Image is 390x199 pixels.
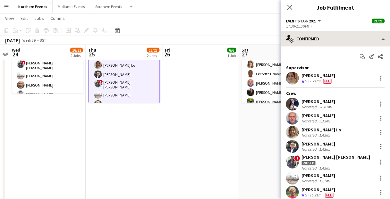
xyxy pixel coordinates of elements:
span: 25 [88,51,97,58]
div: 15.21mi [309,193,324,198]
span: 21/21 [372,19,385,23]
div: 19.7mi [318,178,332,183]
div: 1.71mi [309,79,322,84]
span: ! [99,80,103,84]
div: Paused [301,161,316,166]
span: 5 [305,193,307,197]
span: Event Staff 2025 [286,19,317,23]
a: Comms [48,14,67,22]
div: [PERSON_NAME] [301,141,335,147]
div: [PERSON_NAME] [301,73,335,79]
div: Crew has different fees then in role [322,79,333,84]
div: Not rated [301,119,318,123]
button: Northern Events [13,0,53,13]
div: [PERSON_NAME] Lo [301,127,342,133]
div: [DATE] [5,37,20,44]
span: 27 [241,51,249,58]
div: 2 Jobs [147,53,159,58]
div: Not rated [301,178,318,183]
div: [PERSON_NAME] [301,187,335,193]
div: 1.42mi [318,133,332,137]
div: Not rated [301,133,318,137]
div: [PERSON_NAME] [301,113,335,119]
a: Jobs [32,14,47,22]
span: Edit [21,15,28,21]
span: Week 39 [21,38,37,43]
div: Supervisor [281,65,390,70]
button: Midlands Events [53,0,90,13]
div: [PERSON_NAME] [301,99,335,104]
span: 5 [305,79,307,83]
a: Edit [18,14,30,22]
button: Event Staff 2025 [286,19,322,23]
div: BST [40,38,46,43]
div: 26.01mi [318,104,334,109]
span: 22/23 [147,48,160,53]
div: 2 Jobs [71,53,83,58]
span: View [5,15,14,21]
div: 5.13mi [318,119,332,123]
button: Southern Events [90,0,127,13]
span: ! [294,155,300,161]
div: 1 Job [228,53,236,58]
a: View [3,14,17,22]
span: Wed [12,47,20,53]
span: Fee [325,193,334,198]
div: Confirmed [281,31,390,46]
span: ! [22,61,26,64]
span: 6/6 [227,48,236,53]
span: Jobs [34,15,44,21]
span: Comms [50,15,65,21]
div: Not rated [301,147,318,152]
h3: Job Fulfilment [281,3,390,12]
div: 1.42mi [318,147,332,152]
div: Crew has different fees then in role [324,193,335,198]
span: 26 [164,51,170,58]
span: Sat [242,47,249,53]
div: Not rated [301,104,318,109]
div: Not rated [301,166,318,170]
div: [PERSON_NAME] [301,173,335,178]
span: Fri [165,47,170,53]
span: Thu [89,47,97,53]
div: [PERSON_NAME] [PERSON_NAME] [301,154,370,160]
div: 17:30-21:30 (4h) [286,24,385,29]
div: 1.42mi [318,166,332,170]
span: 24 [11,51,20,58]
span: 16/22 [70,48,83,53]
div: Crew [281,90,390,96]
span: Fee [323,79,332,84]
